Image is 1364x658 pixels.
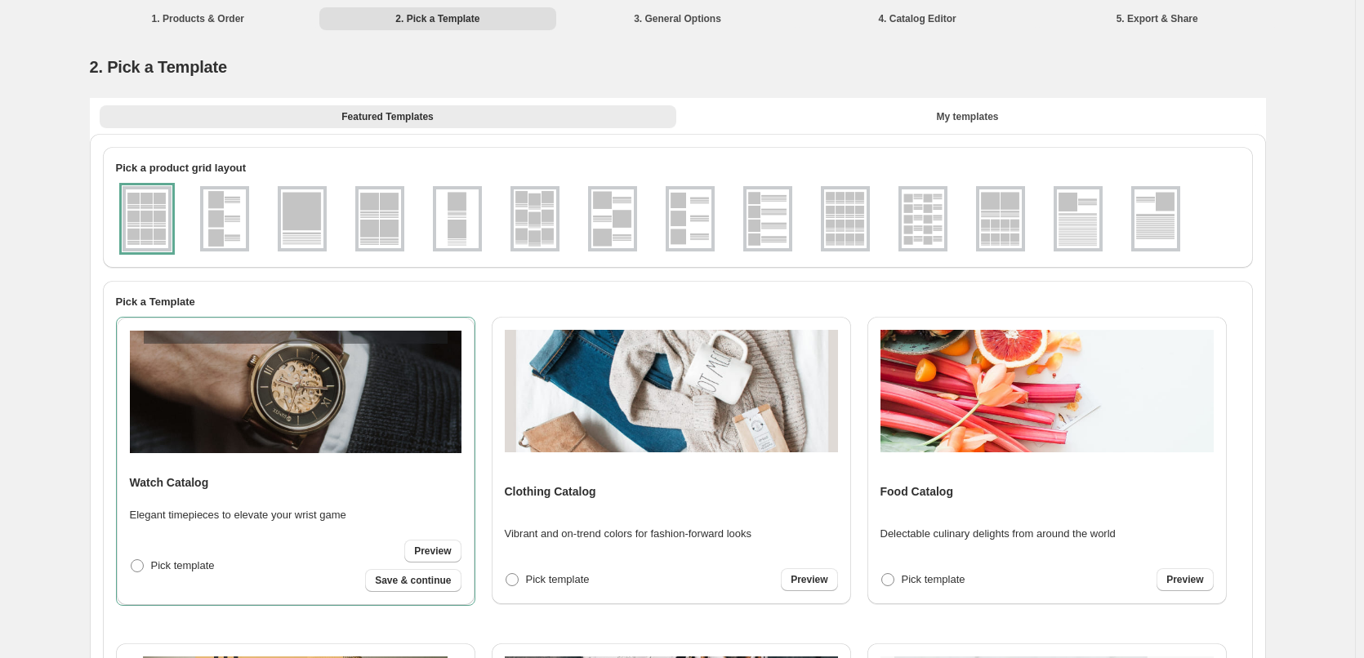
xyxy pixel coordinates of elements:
[505,483,596,500] h4: Clothing Catalog
[281,189,323,248] img: g1x1v1
[781,568,837,591] a: Preview
[1057,189,1099,248] img: g1x1v2
[902,573,965,585] span: Pick template
[936,110,998,123] span: My templates
[505,526,752,542] p: Vibrant and on-trend colors for fashion-forward looks
[902,189,944,248] img: g2x5v1
[116,160,1240,176] h2: Pick a product grid layout
[1134,189,1177,248] img: g1x1v3
[791,573,827,586] span: Preview
[130,474,209,491] h4: Watch Catalog
[414,545,451,558] span: Preview
[203,189,246,248] img: g1x3v1
[824,189,867,248] img: g4x4v1
[1157,568,1213,591] a: Preview
[880,526,1116,542] p: Delectable culinary delights from around the world
[341,110,433,123] span: Featured Templates
[514,189,556,248] img: g3x3v2
[116,294,1240,310] h2: Pick a Template
[526,573,590,585] span: Pick template
[669,189,711,248] img: g1x3v3
[1166,573,1203,586] span: Preview
[880,483,953,500] h4: Food Catalog
[436,189,479,248] img: g1x2v1
[365,569,461,592] button: Save & continue
[359,189,401,248] img: g2x2v1
[747,189,789,248] img: g1x4v1
[591,189,634,248] img: g1x3v2
[404,540,461,562] a: Preview
[130,507,346,523] p: Elegant timepieces to elevate your wrist game
[151,559,215,571] span: Pick template
[90,58,227,76] span: 2. Pick a Template
[375,574,451,587] span: Save & continue
[979,189,1022,248] img: g2x1_4x2v1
